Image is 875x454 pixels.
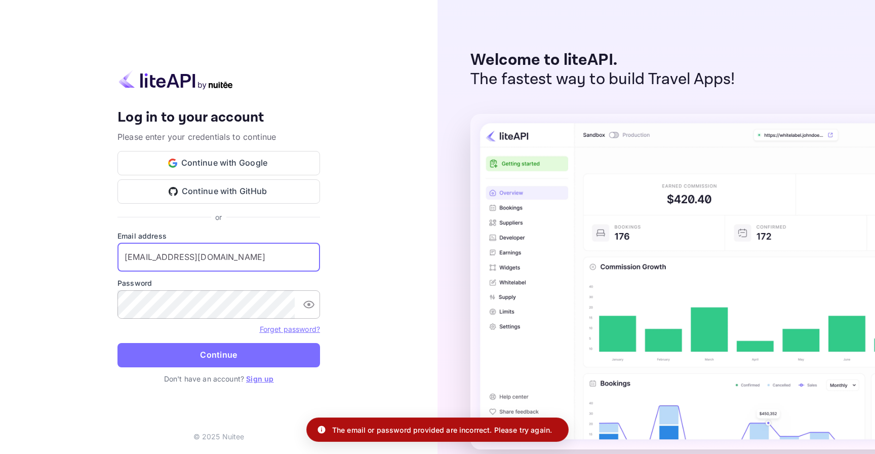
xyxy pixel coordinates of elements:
button: Continue with Google [117,151,320,175]
a: Sign up [246,374,273,383]
input: Enter your email address [117,243,320,272]
p: Please enter your credentials to continue [117,131,320,143]
h4: Log in to your account [117,109,320,127]
p: The email or password provided are incorrect. Please try again. [332,425,552,435]
img: liteapi [117,70,234,90]
button: Continue with GitHub [117,179,320,204]
p: Welcome to liteAPI. [470,51,735,70]
button: Continue [117,343,320,367]
label: Password [117,278,320,288]
p: or [215,212,222,222]
p: © 2025 Nuitee [193,431,245,442]
a: Forget password? [260,324,320,334]
label: Email address [117,231,320,241]
a: Forget password? [260,325,320,333]
button: toggle password visibility [299,294,319,315]
p: The fastest way to build Travel Apps! [470,70,735,89]
p: Don't have an account? [117,373,320,384]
